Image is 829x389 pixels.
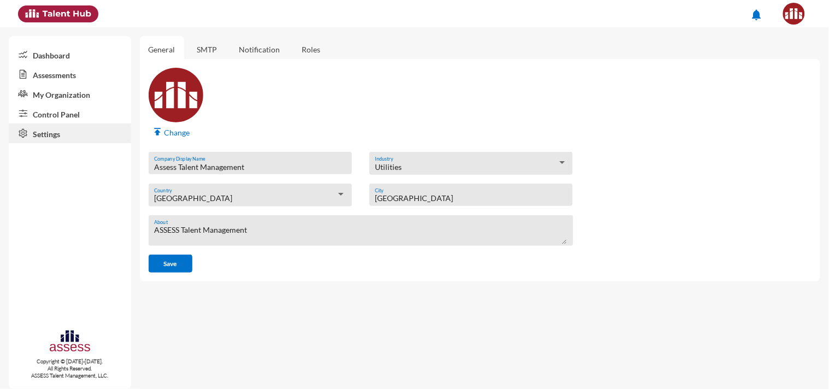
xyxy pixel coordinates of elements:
[189,36,226,63] a: SMTP
[49,329,91,356] img: assesscompany-logo.png
[750,8,763,21] mat-icon: notifications
[9,45,131,64] a: Dashboard
[9,104,131,123] a: Control Panel
[9,64,131,84] a: Assessments
[231,36,289,63] a: Notification
[375,162,402,172] span: Utilities
[149,255,192,273] button: Save
[9,358,131,379] p: Copyright © [DATE]-[DATE]. All Rights Reserved. ASSESS Talent Management, LLC.
[149,45,175,54] a: General
[293,36,330,63] a: Roles
[154,193,232,203] span: [GEOGRAPHIC_DATA]
[9,84,131,104] a: My Organization
[9,123,131,143] a: Settings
